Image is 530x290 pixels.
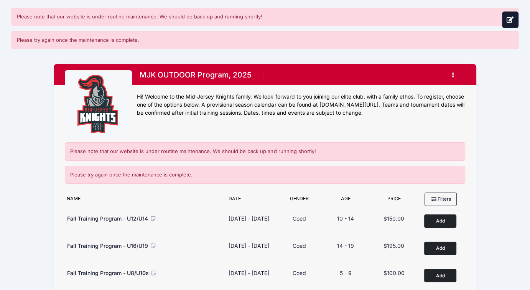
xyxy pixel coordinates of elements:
span: Fall Training Program - U12/U14 [67,215,148,222]
div: Price [370,195,418,206]
h1: MJK OUTDOOR Program, 2025 [137,68,254,82]
div: Age [321,195,370,206]
div: Please try again once the maintenance is complete. [65,166,465,184]
div: [DATE] - [DATE] [229,214,269,222]
div: Name [63,195,225,206]
img: logo [70,75,127,133]
div: Please note that our website is under routine maintenance. We should be back up and running shortly! [65,142,465,161]
span: Fall Training Program - U16/U19 [67,242,148,249]
span: Coed [293,270,306,276]
div: Date [225,195,277,206]
div: [DATE] - [DATE] [229,269,269,277]
span: 5 - 9 [340,270,352,276]
span: $100.00 [384,270,405,276]
span: 14 - 19 [337,242,354,249]
div: [DATE] - [DATE] [229,242,269,250]
span: $195.00 [384,242,404,249]
div: Hi! Welcome to the Mid-Jersey Knights family. We look forward to you joining our elite club, with... [137,93,465,117]
span: 10 - 14 [337,215,354,222]
span: Coed [293,215,306,222]
div: Gender [277,195,322,206]
button: Add [424,242,456,255]
span: Fall Training Program - U8/U10s [67,270,149,276]
div: Please try again once the maintenance is complete. [12,31,518,49]
div: Please note that our website is under routine maintenance. We should be back up and running shortly! [12,8,518,26]
span: $150.00 [384,215,404,222]
button: Add [424,269,456,282]
button: Filters [425,193,457,206]
span: Coed [293,242,306,249]
button: Add [424,214,456,228]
